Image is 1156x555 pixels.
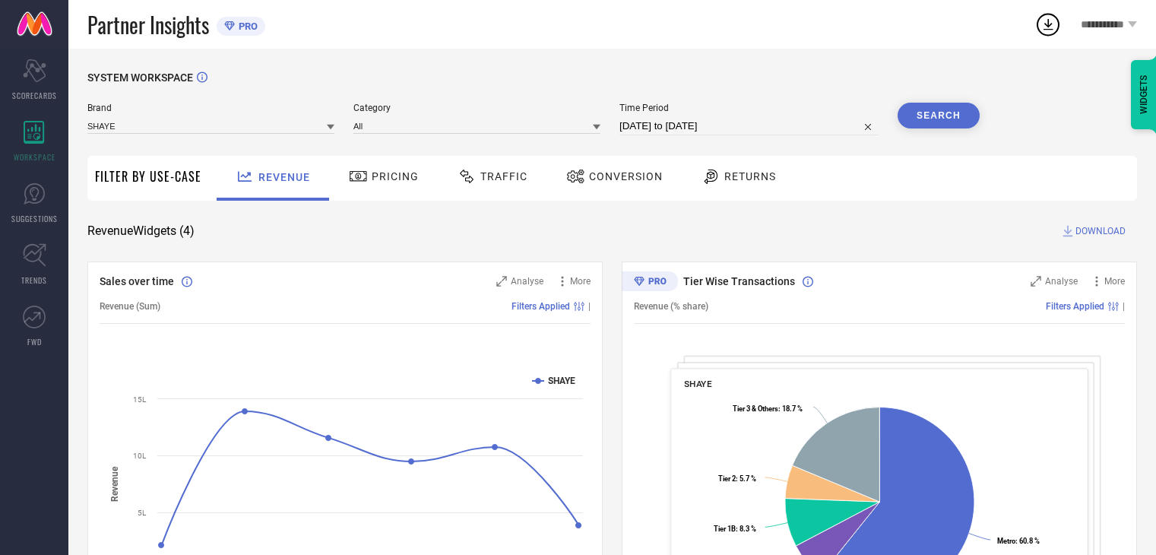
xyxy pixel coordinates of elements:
[634,301,708,312] span: Revenue (% share)
[353,103,600,113] span: Category
[87,224,195,239] span: Revenue Widgets ( 4 )
[588,301,591,312] span: |
[511,276,543,287] span: Analyse
[133,452,147,460] text: 10L
[684,379,712,389] span: SHAYE
[109,465,120,501] tspan: Revenue
[724,170,776,182] span: Returns
[21,274,47,286] span: TRENDS
[1075,224,1126,239] span: DOWNLOAD
[100,275,174,287] span: Sales over time
[997,537,1040,545] text: : 60.8 %
[258,171,310,183] span: Revenue
[14,151,55,163] span: WORKSPACE
[1034,11,1062,38] div: Open download list
[714,525,736,533] tspan: Tier 1B
[898,103,980,128] button: Search
[622,271,678,294] div: Premium
[718,474,736,483] tspan: Tier 2
[511,301,570,312] span: Filters Applied
[95,167,201,186] span: Filter By Use-Case
[372,170,419,182] span: Pricing
[12,90,57,101] span: SCORECARDS
[480,170,527,182] span: Traffic
[496,276,507,287] svg: Zoom
[1031,276,1041,287] svg: Zoom
[619,103,879,113] span: Time Period
[87,103,334,113] span: Brand
[997,537,1015,545] tspan: Metro
[1045,276,1078,287] span: Analyse
[87,9,209,40] span: Partner Insights
[1123,301,1125,312] span: |
[100,301,160,312] span: Revenue (Sum)
[27,336,42,347] span: FWD
[619,117,879,135] input: Select time period
[683,275,795,287] span: Tier Wise Transactions
[570,276,591,287] span: More
[87,71,193,84] span: SYSTEM WORKSPACE
[235,21,258,32] span: PRO
[11,213,58,224] span: SUGGESTIONS
[589,170,663,182] span: Conversion
[733,404,778,413] tspan: Tier 3 & Others
[138,509,147,517] text: 5L
[548,376,575,386] text: SHAYE
[1046,301,1104,312] span: Filters Applied
[733,404,803,413] text: : 18.7 %
[714,525,756,533] text: : 8.3 %
[718,474,756,483] text: : 5.7 %
[133,395,147,404] text: 15L
[1104,276,1125,287] span: More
